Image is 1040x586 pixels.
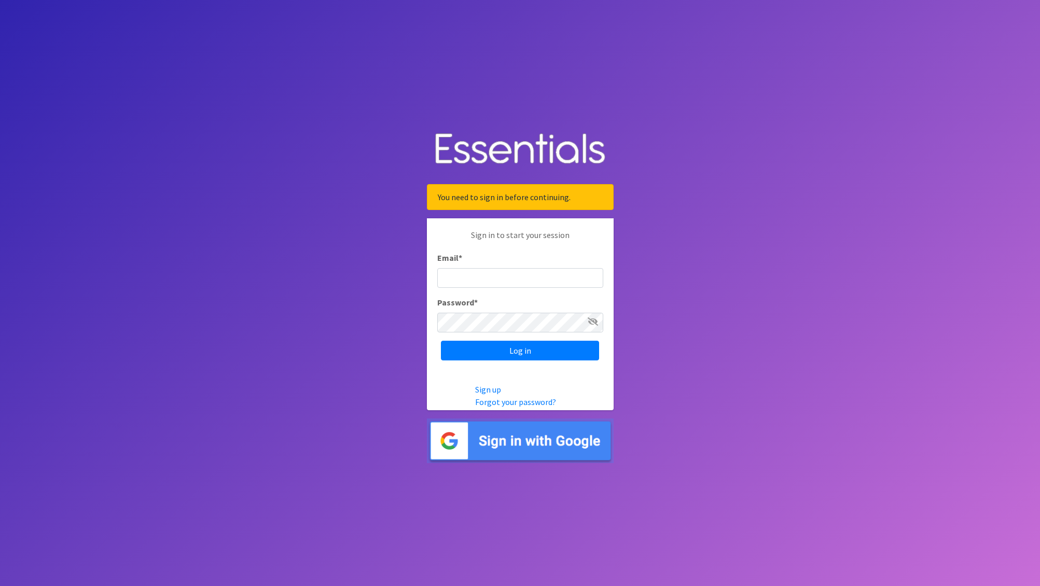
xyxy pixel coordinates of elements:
[475,397,556,407] a: Forgot your password?
[459,253,462,263] abbr: required
[441,341,599,360] input: Log in
[437,252,462,264] label: Email
[475,384,501,395] a: Sign up
[474,297,478,308] abbr: required
[437,229,603,252] p: Sign in to start your session
[427,418,614,464] img: Sign in with Google
[437,296,478,309] label: Password
[427,123,614,176] img: Human Essentials
[427,184,614,210] div: You need to sign in before continuing.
